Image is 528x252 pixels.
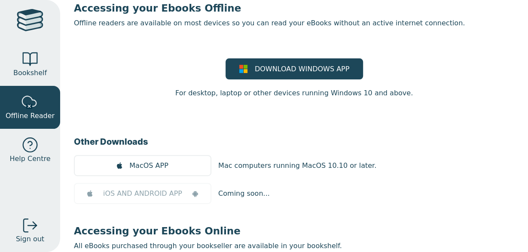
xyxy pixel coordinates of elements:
[103,188,182,199] span: iOS AND ANDROID APP
[9,154,50,164] span: Help Centre
[218,161,376,171] p: Mac computers running MacOS 10.10 or later.
[226,58,363,79] a: DOWNLOAD WINDOWS APP
[6,111,55,121] span: Offline Reader
[74,18,514,28] p: Offline readers are available on most devices so you can read your eBooks without an active inter...
[74,225,514,237] h3: Accessing your Ebooks Online
[129,161,168,171] span: MacOS APP
[16,234,44,244] span: Sign out
[74,241,514,251] p: All eBooks purchased through your bookseller are available in your bookshelf.
[74,155,211,176] a: MacOS APP
[74,2,514,15] h3: Accessing your Ebooks Offline
[175,88,413,98] p: For desktop, laptop or other devices running Windows 10 and above.
[218,188,270,199] p: Coming soon...
[74,135,514,148] h3: Other Downloads
[13,68,47,78] span: Bookshelf
[255,64,349,74] span: DOWNLOAD WINDOWS APP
